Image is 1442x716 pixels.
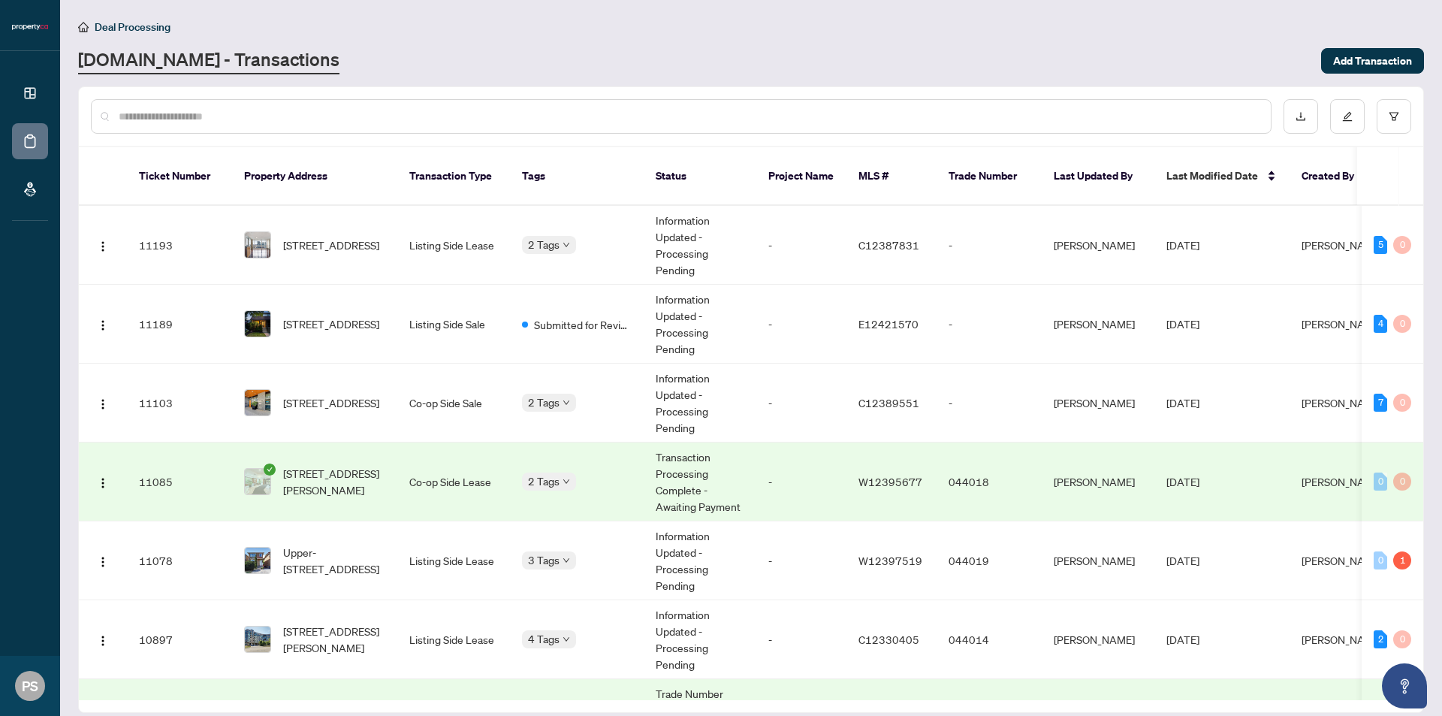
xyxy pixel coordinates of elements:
[95,20,170,34] span: Deal Processing
[756,443,846,521] td: -
[644,521,756,600] td: Information Updated - Processing Pending
[1166,168,1258,184] span: Last Modified Date
[97,398,109,410] img: Logo
[245,390,270,415] img: thumbnail-img
[1374,394,1387,412] div: 7
[563,399,570,406] span: down
[937,285,1042,364] td: -
[397,443,510,521] td: Co-op Side Lease
[1166,396,1199,409] span: [DATE]
[644,147,756,206] th: Status
[1302,475,1383,488] span: [PERSON_NAME]
[283,394,379,411] span: [STREET_ADDRESS]
[12,23,48,32] img: logo
[858,554,922,567] span: W12397519
[127,600,232,679] td: 10897
[937,206,1042,285] td: -
[858,475,922,488] span: W12395677
[1042,285,1154,364] td: [PERSON_NAME]
[1166,554,1199,567] span: [DATE]
[78,22,89,32] span: home
[756,285,846,364] td: -
[937,443,1042,521] td: 044018
[1042,147,1154,206] th: Last Updated By
[858,633,919,646] span: C12330405
[937,521,1042,600] td: 044019
[283,316,379,332] span: [STREET_ADDRESS]
[644,285,756,364] td: Information Updated - Processing Pending
[1333,49,1412,73] span: Add Transaction
[1393,236,1411,254] div: 0
[127,147,232,206] th: Ticket Number
[528,473,560,490] span: 2 Tags
[1393,473,1411,491] div: 0
[1290,147,1380,206] th: Created By
[78,47,339,74] a: [DOMAIN_NAME] - Transactions
[937,600,1042,679] td: 044014
[1296,111,1306,122] span: download
[563,478,570,485] span: down
[528,630,560,648] span: 4 Tags
[846,147,937,206] th: MLS #
[756,206,846,285] td: -
[97,477,109,489] img: Logo
[245,627,270,652] img: thumbnail-img
[97,556,109,568] img: Logo
[264,464,276,476] span: check-circle
[397,206,510,285] td: Listing Side Lease
[644,206,756,285] td: Information Updated - Processing Pending
[1393,315,1411,333] div: 0
[1166,317,1199,331] span: [DATE]
[1302,396,1383,409] span: [PERSON_NAME]
[283,465,385,498] span: [STREET_ADDRESS][PERSON_NAME]
[1374,236,1387,254] div: 5
[91,312,115,336] button: Logo
[1302,317,1383,331] span: [PERSON_NAME]
[245,232,270,258] img: thumbnail-img
[91,470,115,494] button: Logo
[1302,238,1383,252] span: [PERSON_NAME]
[91,233,115,257] button: Logo
[756,600,846,679] td: -
[1302,633,1383,646] span: [PERSON_NAME]
[1374,551,1387,569] div: 0
[534,316,632,333] span: Submitted for Review
[1321,48,1424,74] button: Add Transaction
[97,635,109,647] img: Logo
[1302,554,1383,567] span: [PERSON_NAME]
[91,548,115,572] button: Logo
[644,443,756,521] td: Transaction Processing Complete - Awaiting Payment
[97,240,109,252] img: Logo
[232,147,397,206] th: Property Address
[283,544,385,577] span: Upper-[STREET_ADDRESS]
[858,238,919,252] span: C12387831
[1393,394,1411,412] div: 0
[563,557,570,564] span: down
[1374,315,1387,333] div: 4
[1042,600,1154,679] td: [PERSON_NAME]
[1393,630,1411,648] div: 0
[1377,99,1411,134] button: filter
[1042,521,1154,600] td: [PERSON_NAME]
[937,147,1042,206] th: Trade Number
[127,443,232,521] td: 11085
[1284,99,1318,134] button: download
[1042,206,1154,285] td: [PERSON_NAME]
[563,636,570,643] span: down
[1374,473,1387,491] div: 0
[756,521,846,600] td: -
[937,364,1042,443] td: -
[397,364,510,443] td: Co-op Side Sale
[563,241,570,249] span: down
[91,391,115,415] button: Logo
[756,364,846,443] td: -
[397,600,510,679] td: Listing Side Lease
[127,364,232,443] td: 11103
[1389,111,1399,122] span: filter
[397,285,510,364] td: Listing Side Sale
[397,521,510,600] td: Listing Side Lease
[528,236,560,253] span: 2 Tags
[127,285,232,364] td: 11189
[756,147,846,206] th: Project Name
[283,623,385,656] span: [STREET_ADDRESS][PERSON_NAME]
